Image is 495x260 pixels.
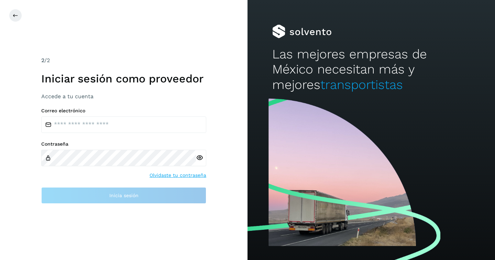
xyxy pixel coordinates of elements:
span: 2 [41,57,44,64]
div: /2 [41,56,206,65]
h1: Iniciar sesión como proveedor [41,72,206,85]
h2: Las mejores empresas de México necesitan más y mejores [272,47,470,92]
label: Contraseña [41,141,206,147]
label: Correo electrónico [41,108,206,114]
button: Inicia sesión [41,187,206,204]
span: transportistas [320,77,403,92]
a: Olvidaste tu contraseña [150,172,206,179]
h3: Accede a tu cuenta [41,93,206,100]
span: Inicia sesión [109,193,139,198]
